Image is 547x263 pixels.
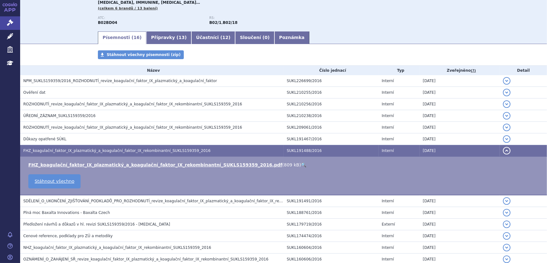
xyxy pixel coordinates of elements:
span: Interní [382,114,394,118]
td: SUKL209061/2016 [284,122,379,133]
li: ( ) [28,162,541,168]
span: NPM_SUKLS159359/2016_ROZHODNUTÍ_revize_koagulační_faktor_IX_plazmatický_a_koagulační_faktor [23,79,217,83]
td: SUKL174474/2016 [284,230,379,242]
span: (celkem 6 brandů / 13 balení) [98,6,158,10]
td: SUKL179719/2016 [284,219,379,230]
td: [DATE] [420,122,500,133]
span: Interní [382,137,394,141]
span: 13 [178,35,184,40]
p: ATC: [98,16,203,20]
button: detail [503,77,510,85]
span: [MEDICAL_DATA], IMMUNINE, [MEDICAL_DATA]… [98,0,200,5]
td: [DATE] [420,145,500,157]
td: [DATE] [420,133,500,145]
span: Interní [382,148,394,153]
button: detail [503,232,510,240]
td: SUKL226699/2016 [284,75,379,87]
td: [DATE] [420,242,500,254]
button: detail [503,100,510,108]
span: Ověření dat [23,90,45,95]
strong: KOAGULAČNÍ FAKTOR IX [98,20,117,25]
span: Interní [382,79,394,83]
button: detail [503,197,510,205]
th: Zveřejněno [420,66,500,75]
span: ROZHODNUTÍ_revize_koagulační_faktor_IX_plazmatický_a_koagulační_faktor_IX_rekombinantní_SUKLS1593... [23,125,242,130]
span: Stáhnout všechny písemnosti (zip) [107,53,181,57]
span: NHZ_koagulační_faktor_IX_plazmatický_a_koagulační_faktor_IX_rekombinantní_SUKLS159359_2016 [23,245,211,250]
a: 🔍 [301,162,306,167]
span: 12 [222,35,228,40]
a: Písemnosti (16) [98,31,146,44]
td: [DATE] [420,75,500,87]
td: [DATE] [420,87,500,98]
span: ÚŘEDNÍ_ZÁZNAM_SUKLS159359/2016 [23,114,96,118]
td: [DATE] [420,230,500,242]
td: SUKL210256/2016 [284,98,379,110]
strong: koagulační faktor IX [209,20,222,25]
td: [DATE] [420,219,500,230]
th: Detail [500,66,547,75]
span: Interní [382,234,394,238]
span: Interní [382,125,394,130]
span: 0 [265,35,268,40]
span: Interní [382,199,394,203]
button: detail [503,221,510,228]
span: ROZHODNUTÍ_revize_koagulační_faktor_IX_plazmatický_a_koagulační_faktor_IX_rekombinantní_SUKLS1593... [23,102,242,106]
td: SUKL191488/2016 [284,145,379,157]
th: Název [20,66,284,75]
span: Interní [382,257,394,261]
button: detail [503,255,510,263]
a: Přípravky (13) [146,31,191,44]
span: 809 kB [284,162,299,167]
button: detail [503,112,510,120]
span: 16 [133,35,139,40]
button: detail [503,147,510,154]
span: Důkazy opatřené SÚKL [23,137,66,141]
td: SUKL210238/2016 [284,110,379,122]
span: OZNÁMENÍ_O_ZAHÁJENÍ_SŘ_revize_koagulační_faktor_IX_plazmatický_a_koagulační_faktor_IX_rekombinant... [23,257,268,261]
th: Číslo jednací [284,66,379,75]
span: SDĚLENÍ_O_UKONČENÍ_ZJIŠŤOVÁNÍ_PODKLADŮ_PRO_ROZHODNUTÍ_revize_koagulační_faktor_IX_plazmatický_a_k... [23,199,343,203]
td: SUKL188761/2016 [284,207,379,219]
td: [DATE] [420,195,500,207]
th: Typ [379,66,420,75]
span: FHZ_koagulační_faktor_IX_plazmatický_a_koagulační_faktor_IX_rekombinantní_SUKLS159359_2016 [23,148,211,153]
button: detail [503,89,510,96]
td: SUKL160604/2016 [284,242,379,254]
button: detail [503,135,510,143]
td: SUKL191467/2016 [284,133,379,145]
span: Interní [382,210,394,215]
a: FHZ_koagulační_faktor_IX_plazmatický_a_koagulační_faktor_IX_rekombinantní_SUKLS159359_2016.pdf [28,162,282,167]
td: SUKL191491/2016 [284,195,379,207]
td: [DATE] [420,207,500,219]
span: Interní [382,90,394,95]
div: , [209,16,321,25]
td: [DATE] [420,98,500,110]
span: Interní [382,102,394,106]
span: Interní [382,245,394,250]
a: Stáhnout všechno [28,174,81,188]
a: Účastníci (12) [191,31,235,44]
span: Cenové reference, podklady pro ZÚ a metodiky [23,234,113,238]
td: SUKL210255/2016 [284,87,379,98]
button: detail [503,124,510,131]
span: Externí [382,222,395,227]
button: detail [503,244,510,251]
a: Stáhnout všechny písemnosti (zip) [98,50,184,59]
p: RS: [209,16,314,20]
a: Sloučení (0) [235,31,274,44]
strong: skupina v zásadě terapeuticky zaměnitelných léčivých přípravků s obsahem léčivé látky koagulační ... [223,20,238,25]
a: Poznámka [274,31,309,44]
button: detail [503,209,510,216]
abbr: (?) [471,69,476,73]
span: Plná moc Baxalta Innovations - Baxalta Czech [23,210,110,215]
span: Předložení návrhů a důkazů v hl. revizi SUKLS159359/2016 - BENEFIX [23,222,170,227]
td: [DATE] [420,110,500,122]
